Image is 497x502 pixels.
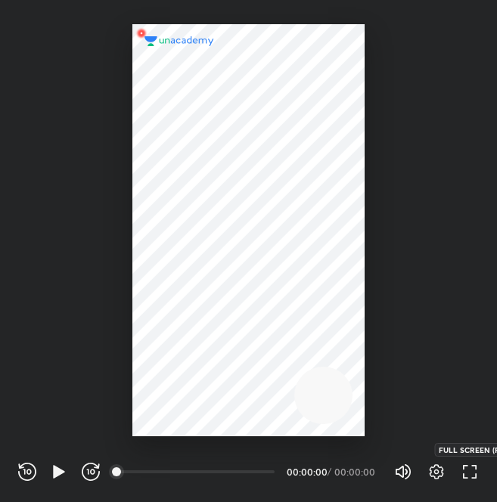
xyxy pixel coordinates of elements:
div: 00:00:00 [287,467,325,476]
img: wMgqJGBwKWe8AAAAABJRU5ErkJggg== [132,24,151,42]
img: logo.2a7e12a2.svg [144,36,214,47]
div: / [328,467,331,476]
div: 00:00:00 [334,467,376,476]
